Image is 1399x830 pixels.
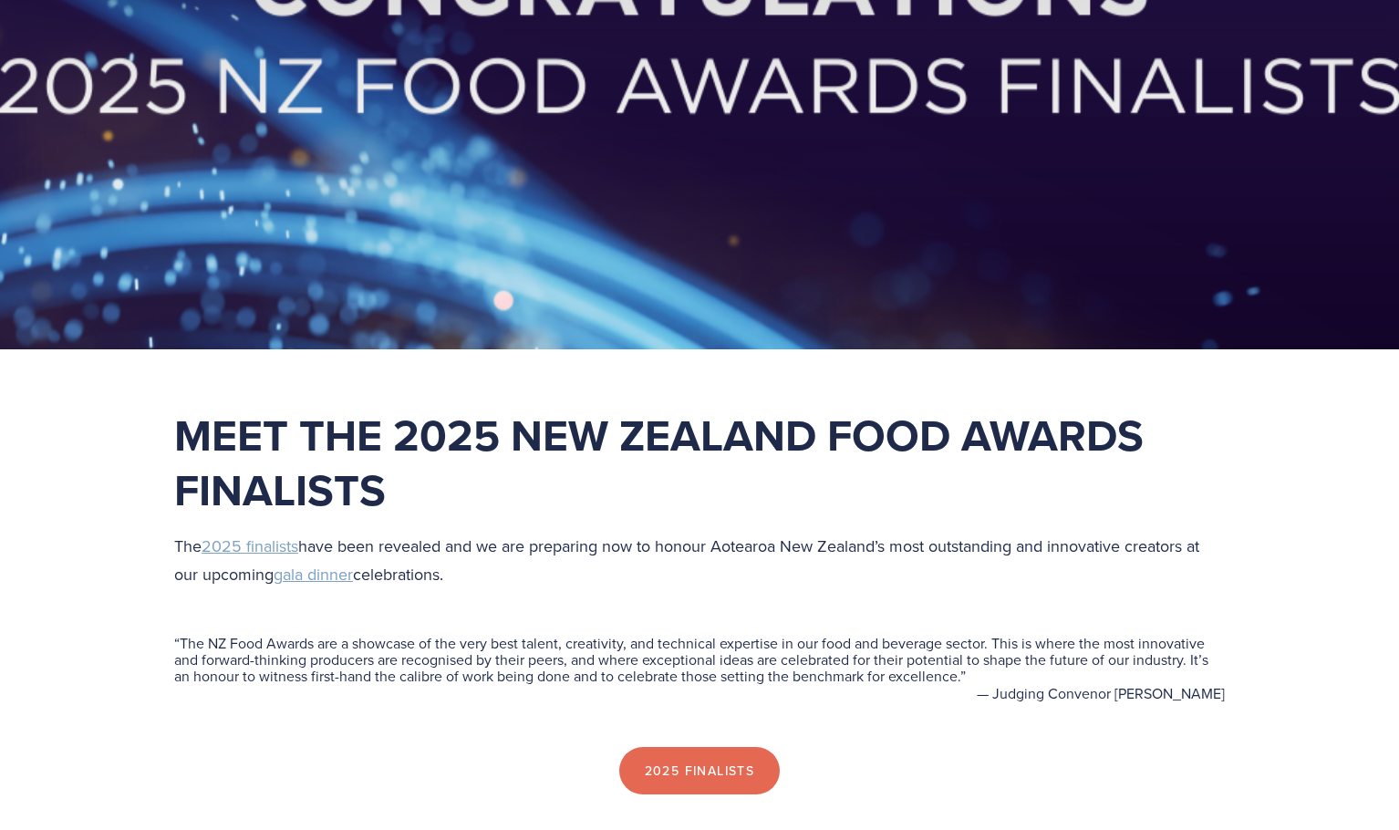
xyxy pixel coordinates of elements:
blockquote: The NZ Food Awards are a showcase of the very best talent, creativity, and technical expertise in... [174,635,1225,685]
p: The have been revealed and we are preparing now to honour Aotearoa New Zealand’s most outstanding... [174,532,1225,589]
span: ” [960,666,966,686]
a: 2025 finalists [202,534,298,557]
a: 2025 Finalists [619,747,781,794]
a: gala dinner [274,563,353,586]
strong: Meet the 2025 New Zealand Food Awards Finalists [174,403,1155,522]
figcaption: — Judging Convenor [PERSON_NAME] [174,685,1225,701]
span: “ [174,633,180,653]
